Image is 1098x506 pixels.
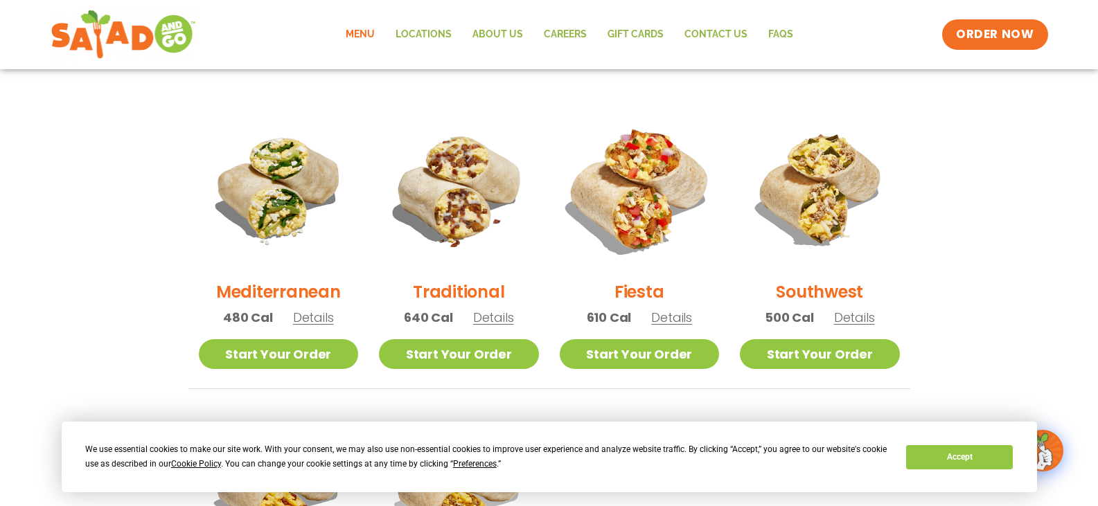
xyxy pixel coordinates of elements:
a: Start Your Order [379,339,539,369]
span: 500 Cal [765,308,814,327]
a: Careers [533,19,597,51]
span: Details [834,309,875,326]
img: Product photo for Mediterranean Breakfast Burrito [199,109,359,269]
span: ORDER NOW [956,26,1034,43]
span: Cookie Policy [171,459,221,469]
a: ORDER NOW [942,19,1047,50]
a: GIFT CARDS [597,19,674,51]
span: Details [293,309,334,326]
a: Start Your Order [199,339,359,369]
a: FAQs [758,19,804,51]
a: Menu [335,19,385,51]
a: Start Your Order [560,339,720,369]
span: 610 Cal [587,308,632,327]
a: About Us [462,19,533,51]
img: Product photo for Traditional [379,109,539,269]
a: Contact Us [674,19,758,51]
a: Start Your Order [740,339,900,369]
div: Cookie Consent Prompt [62,422,1037,492]
span: Details [651,309,692,326]
span: Preferences [453,459,497,469]
a: Locations [385,19,462,51]
span: 640 Cal [404,308,453,327]
h2: Traditional [413,280,504,304]
nav: Menu [335,19,804,51]
h2: Southwest [776,280,863,304]
img: Product photo for Southwest [740,109,900,269]
img: Product photo for Fiesta [545,96,733,283]
span: Details [473,309,514,326]
div: We use essential cookies to make our site work. With your consent, we may also use non-essential ... [85,442,889,471]
img: wpChatIcon [1023,431,1062,470]
span: 480 Cal [223,308,273,327]
button: Accept [906,445,1013,469]
h2: Fiesta [614,280,664,304]
h2: Mediterranean [216,280,341,304]
img: new-SAG-logo-768×292 [51,7,197,62]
